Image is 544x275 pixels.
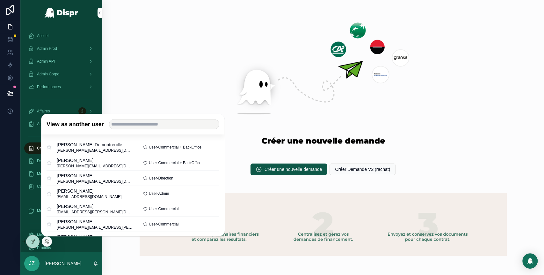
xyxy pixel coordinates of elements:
span: [PERSON_NAME][EMAIL_ADDRESS][DOMAIN_NAME] [57,164,133,169]
span: Créer une nouvelle demande [265,166,322,172]
span: [PERSON_NAME] [57,203,133,210]
button: Créer Demande V2 (rachat) [330,164,395,175]
a: Admin Prod [24,43,98,54]
a: Admin API [24,56,98,67]
span: User-Commercial [149,222,178,227]
span: Mes contrats [37,208,59,213]
span: User-Commercial [149,206,178,211]
span: Affaires [37,109,50,114]
span: Activités [37,121,51,126]
span: User-Direction [149,176,173,181]
span: [EMAIL_ADDRESS][DOMAIN_NAME] [57,194,121,199]
span: User-Admin [149,191,169,196]
span: Produits [37,245,51,250]
a: Produits [24,242,98,254]
h2: View as another user [47,120,104,128]
button: Créer une nouvelle demande [250,164,327,175]
a: Affaires2 [24,105,98,117]
img: 20557-Web-1920-%E2%80%93-7.png [140,193,507,256]
span: Mes mise en place [37,171,69,176]
span: User-Commercial + BackOffice [149,145,201,150]
span: Performances [37,84,61,89]
span: Créer une demande [37,146,71,151]
span: [PERSON_NAME][EMAIL_ADDRESS][DOMAIN_NAME] [57,179,133,184]
span: Demandes [37,158,55,164]
a: Accueil [24,30,98,42]
div: scrollable content [20,26,102,252]
a: Captive [24,181,98,192]
span: Admin Prod [37,46,57,51]
a: Admin Corpo [24,68,98,80]
span: Captive [37,184,50,189]
span: [PERSON_NAME] [57,188,121,194]
span: [PERSON_NAME][EMAIL_ADDRESS][PERSON_NAME][DOMAIN_NAME] [57,225,133,230]
span: JZ [29,260,35,267]
a: Mes mise en place5 [24,168,98,180]
p: [PERSON_NAME] [45,260,81,267]
img: 22382-A52-%E2%80%93-3.png [140,15,507,146]
span: Créer Demande V2 (rachat) [335,166,390,172]
span: User-Commercial + BackOffice [149,160,201,165]
div: 2 [78,107,86,115]
span: [PERSON_NAME] Demontreuille [57,141,133,148]
span: [PERSON_NAME] [57,218,133,225]
span: Admin API [37,59,55,64]
span: [PERSON_NAME][EMAIL_ADDRESS][DOMAIN_NAME] [57,148,133,153]
span: [EMAIL_ADDRESS][PERSON_NAME][DOMAIN_NAME] [57,210,133,215]
span: Accueil [37,33,49,38]
a: Mes contrats0 [24,205,98,217]
img: App logo [44,8,78,18]
span: Matériel [37,233,51,238]
a: Créer une demande [24,142,98,154]
span: Admin Corpo [37,72,59,77]
a: Demandes6 [24,155,98,167]
a: Activités0 [24,118,98,130]
div: Open Intercom Messenger [522,253,538,269]
span: [PERSON_NAME] [57,157,133,164]
span: [PERSON_NAME] [57,234,133,240]
a: Performances [24,81,98,93]
span: [PERSON_NAME] [57,172,133,179]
